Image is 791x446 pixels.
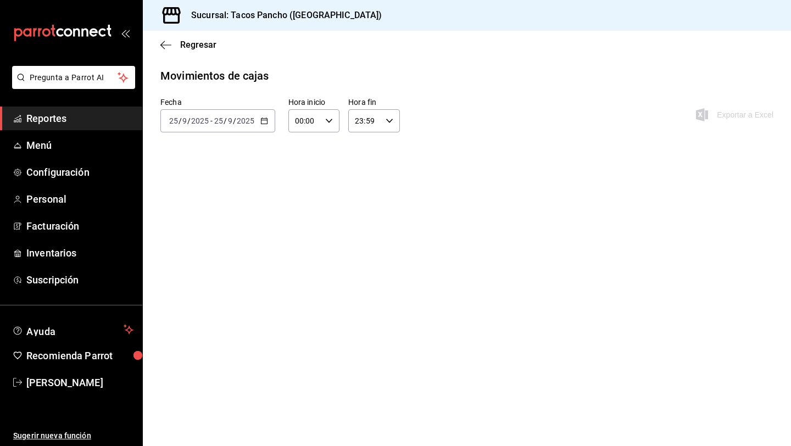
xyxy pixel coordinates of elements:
[227,116,233,125] input: --
[26,111,133,126] span: Reportes
[169,116,179,125] input: --
[26,192,133,207] span: Personal
[12,66,135,89] button: Pregunta a Parrot AI
[26,348,133,363] span: Recomienda Parrot
[26,323,119,336] span: Ayuda
[160,40,216,50] button: Regresar
[224,116,227,125] span: /
[26,246,133,260] span: Inventarios
[182,116,187,125] input: --
[288,98,339,106] label: Hora inicio
[121,29,130,37] button: open_drawer_menu
[187,116,191,125] span: /
[233,116,236,125] span: /
[191,116,209,125] input: ----
[182,9,382,22] h3: Sucursal: Tacos Pancho ([GEOGRAPHIC_DATA])
[160,68,269,84] div: Movimientos de cajas
[179,116,182,125] span: /
[26,165,133,180] span: Configuración
[13,430,133,442] span: Sugerir nueva función
[348,98,399,106] label: Hora fin
[210,116,213,125] span: -
[26,375,133,390] span: [PERSON_NAME]
[160,98,275,106] label: Fecha
[8,80,135,91] a: Pregunta a Parrot AI
[26,219,133,233] span: Facturación
[30,72,118,83] span: Pregunta a Parrot AI
[236,116,255,125] input: ----
[26,272,133,287] span: Suscripción
[214,116,224,125] input: --
[180,40,216,50] span: Regresar
[26,138,133,153] span: Menú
